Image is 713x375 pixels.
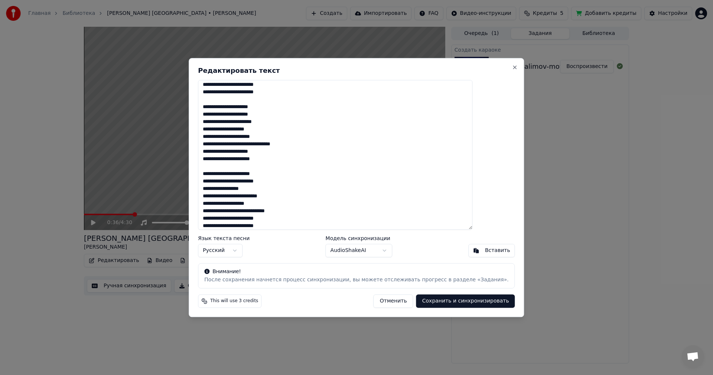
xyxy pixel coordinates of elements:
button: Вставить [468,244,515,257]
button: Отменить [374,294,413,308]
div: Внимание! [204,268,508,275]
button: Сохранить и синхронизировать [416,294,515,308]
div: После сохранения начнется процесс синхронизации, вы можете отслеживать прогресс в разделе «Задания». [204,276,508,284]
label: Язык текста песни [198,236,250,241]
h2: Редактировать текст [198,67,515,74]
div: Вставить [485,247,510,254]
span: This will use 3 credits [210,298,258,304]
label: Модель синхронизации [326,236,393,241]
